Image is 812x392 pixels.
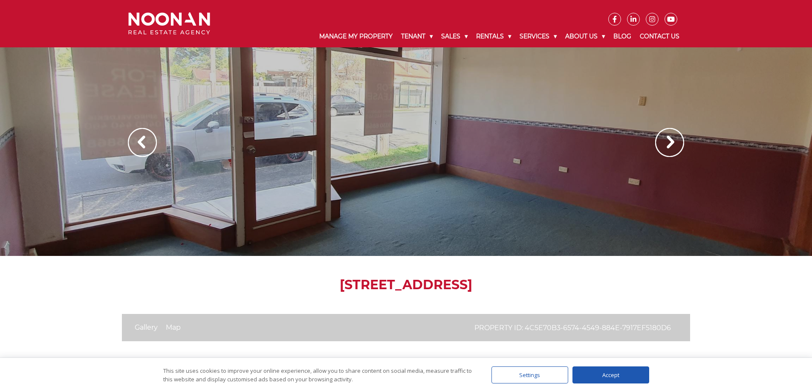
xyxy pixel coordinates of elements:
[437,26,472,47] a: Sales
[609,26,636,47] a: Blog
[636,26,684,47] a: Contact Us
[128,128,157,157] img: Arrow slider
[135,323,158,331] a: Gallery
[163,366,474,383] div: This site uses cookies to improve your online experience, allow you to share content on social me...
[166,323,181,331] a: Map
[128,12,210,35] img: Noonan Real Estate Agency
[655,128,684,157] img: Arrow slider
[315,26,397,47] a: Manage My Property
[397,26,437,47] a: Tenant
[122,277,690,293] h1: [STREET_ADDRESS]
[515,26,561,47] a: Services
[572,366,649,383] div: Accept
[474,322,671,333] p: Property ID: 4C5E70B3-6574-4549-884E-7917EF5180D6
[491,366,568,383] div: Settings
[561,26,609,47] a: About Us
[472,26,515,47] a: Rentals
